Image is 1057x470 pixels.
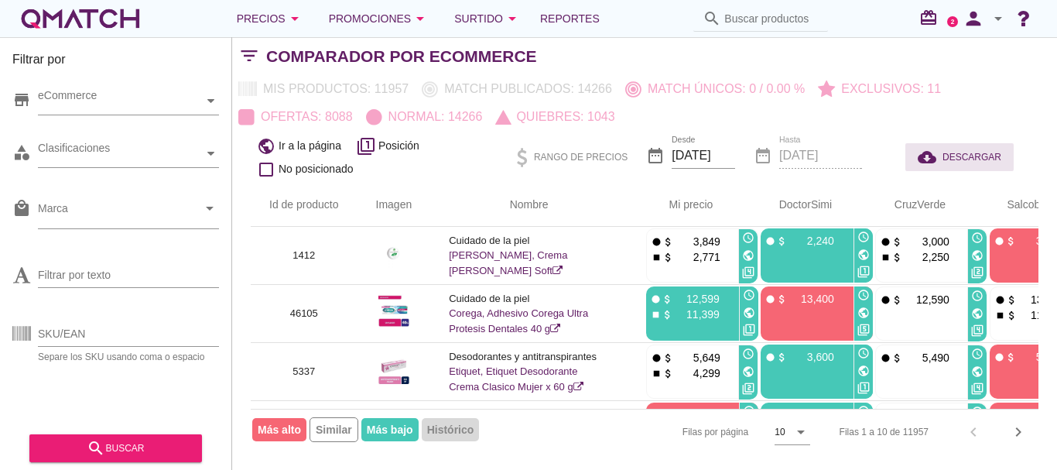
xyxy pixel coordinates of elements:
[489,103,621,131] button: Quiebres: 1043
[880,252,891,263] i: stop
[232,103,360,131] button: Ofertas: 8088
[449,307,588,334] a: Corega, Adhesivo Corega Ultra Protesis Dentales 40 g
[257,160,275,179] i: check_box_outline_blank
[1005,235,1017,247] i: attach_money
[891,352,903,364] i: attach_money
[1009,423,1028,441] i: chevron_right
[378,292,409,331] img: 46105_275.jpg
[269,306,339,321] p: 46105
[775,425,785,439] div: 10
[776,293,788,305] i: attach_money
[619,75,812,103] button: Match únicos: 0 / 0.00 %
[880,294,891,306] i: fiber_manual_record
[12,143,31,162] i: category
[971,307,983,320] i: public
[449,407,609,423] p: Cuidado de la piel
[857,249,870,261] i: public
[994,235,1005,247] i: fiber_manual_record
[765,235,776,247] i: fiber_manual_record
[989,9,1007,28] i: arrow_drop_down
[919,9,944,27] i: redeem
[329,9,430,28] div: Promociones
[857,307,870,319] i: public
[742,249,754,262] i: public
[951,18,955,25] text: 2
[1005,352,1017,363] i: attach_money
[971,406,983,418] i: access_time
[971,232,983,244] i: access_time
[835,80,941,98] p: Exclusivos: 11
[316,3,443,34] button: Promociones
[662,309,673,321] i: attach_money
[857,324,870,336] i: filter_5
[1006,294,1018,306] i: attach_money
[650,293,662,305] i: fiber_manual_record
[662,368,674,379] i: attach_money
[788,233,834,249] p: 2,240
[449,249,567,276] a: [PERSON_NAME], Crema [PERSON_NAME] Soft
[674,249,720,265] p: 2,771
[743,307,755,319] i: public
[880,236,891,248] i: fiber_manual_record
[1006,310,1018,321] i: attach_money
[971,290,983,302] i: access_time
[378,234,409,273] img: 1412_275.jpg
[662,352,674,364] i: attach_money
[382,108,483,126] p: Normal: 14266
[255,108,353,126] p: Ofertas: 8088
[378,138,419,154] span: Posición
[12,50,219,75] h3: Filtrar por
[357,184,431,227] th: Imagen: Not sorted.
[905,143,1014,171] button: DESCARGAR
[534,3,606,34] a: Reportes
[971,324,983,337] i: filter_4
[971,365,983,378] i: public
[662,252,674,263] i: attach_money
[857,405,870,417] i: access_time
[662,236,674,248] i: attach_money
[279,138,341,154] span: Ir a la página
[310,417,358,442] span: Similar
[503,9,522,28] i: arrow_drop_down
[994,310,1006,321] i: stop
[743,324,755,336] i: filter_1
[742,232,754,244] i: access_time
[812,75,948,103] button: Exclusivos: 11
[788,291,834,307] p: 13,400
[765,352,776,363] i: fiber_manual_record
[360,103,490,131] button: Normal: 14266
[286,9,304,28] i: arrow_drop_down
[442,3,534,34] button: Surtido
[19,3,142,34] a: white-qmatch-logo
[742,184,857,227] th: DoctorSimi: Not sorted. Activate to sort ascending.
[891,252,903,263] i: attach_money
[903,408,949,424] p: 9,690
[673,307,720,322] p: 11,399
[651,252,662,263] i: stop
[12,91,31,109] i: store
[674,365,720,381] p: 4,299
[29,434,202,462] button: buscar
[510,108,614,126] p: Quiebres: 1043
[628,184,742,227] th: Mi precio: Not sorted. Activate to sort ascending.
[651,368,662,379] i: stop
[918,148,942,166] i: cloud_download
[224,3,316,34] button: Precios
[673,291,720,307] p: 12,599
[252,418,306,441] span: Más alto
[411,9,429,28] i: arrow_drop_down
[12,199,31,218] i: local_mall
[880,352,891,364] i: fiber_manual_record
[994,294,1006,306] i: fiber_manual_record
[38,352,219,362] div: Separe los SKU usando coma o espacio
[200,199,219,218] i: arrow_drop_down
[840,425,929,439] div: Filas 1 a 10 de 11957
[357,137,375,156] i: filter_1
[673,407,720,423] p: 9,799
[857,382,870,394] i: filter_1
[674,350,720,365] p: 5,649
[674,234,720,249] p: 3,849
[743,405,755,417] i: access_time
[361,418,419,441] span: Más bajo
[971,383,983,395] i: filter_4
